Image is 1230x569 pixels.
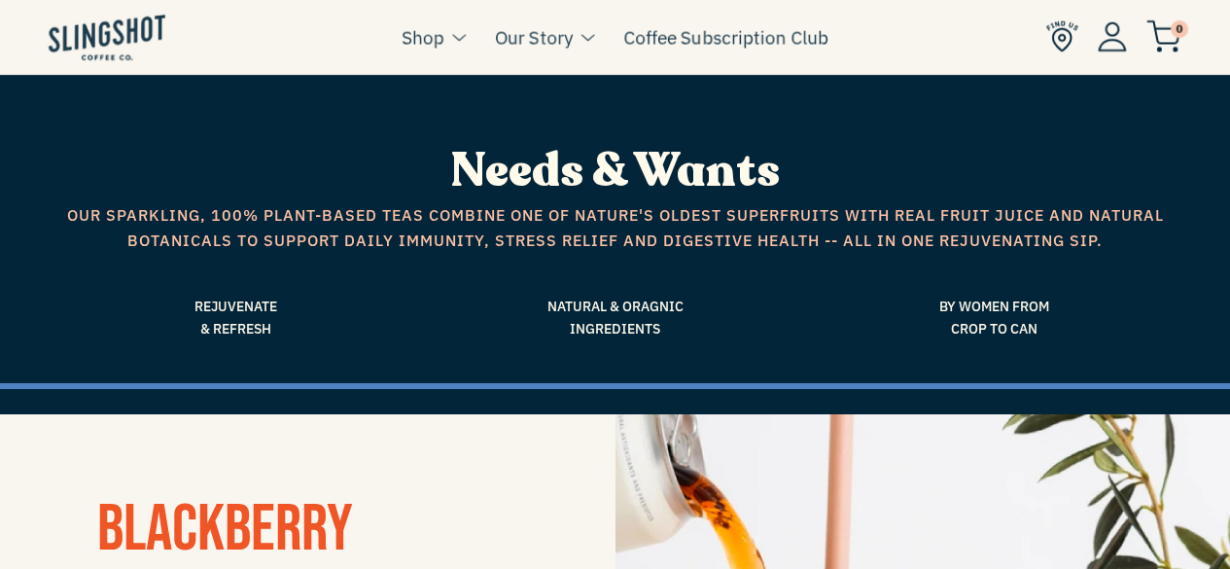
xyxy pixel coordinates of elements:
[623,22,828,52] a: Coffee Subscription Club
[495,22,573,52] a: Our Story
[1046,20,1078,53] img: Find Us
[402,22,444,52] a: Shop
[1098,21,1127,52] img: Account
[450,139,780,202] span: Needs & Wants
[820,296,1170,339] span: By Women From Crop to Can
[1171,20,1188,38] span: 0
[440,296,791,339] span: Natural & Oragnic Ingredients
[61,203,1170,253] span: Our sparkling, 100% plant-based teas combine one of nature's oldest superfruits with real fruit j...
[1146,20,1181,53] img: cart
[61,296,411,339] span: Rejuvenate & Refresh
[1146,25,1181,49] a: 0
